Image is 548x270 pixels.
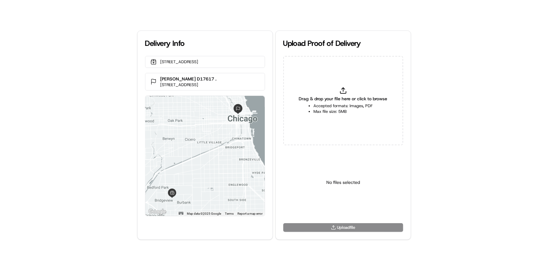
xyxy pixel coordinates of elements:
div: Upload Proof of Delivery [283,38,403,48]
div: Delivery Info [145,38,265,48]
p: [STREET_ADDRESS] [160,82,217,88]
a: Report a map error [238,212,263,215]
li: Accepted formats: Images, PDF [313,103,373,109]
p: [STREET_ADDRESS] [160,59,198,65]
span: Map data ©2025 Google [187,212,221,215]
li: Max file size: 5MB [313,109,373,114]
p: No files selected [326,179,360,185]
img: Google [147,208,168,216]
span: Drag & drop your file here or click to browse [299,96,388,102]
a: Terms [225,212,234,215]
a: Open this area in Google Maps (opens a new window) [147,208,168,216]
p: [PERSON_NAME] D17617 . [160,76,217,82]
button: Keyboard shortcuts [179,212,183,215]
